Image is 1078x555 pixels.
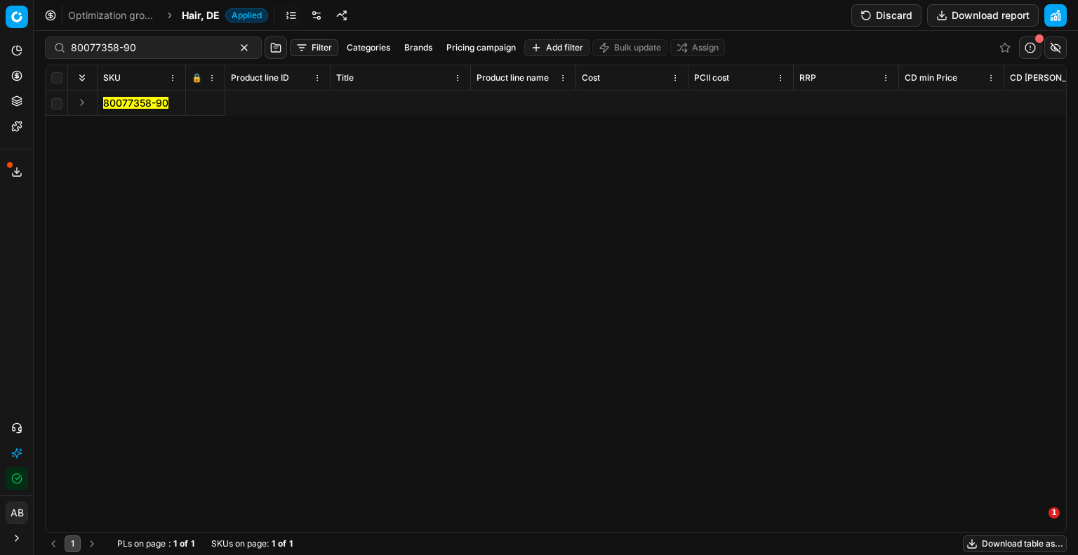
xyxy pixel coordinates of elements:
button: Expand all [74,69,91,86]
span: Applied [225,8,268,22]
button: Download report [927,4,1039,27]
button: Bulk update [592,39,667,56]
span: PCII cost [694,72,729,83]
span: Cost [582,72,600,83]
strong: 1 [191,538,194,549]
span: SKUs on page : [211,538,269,549]
span: CD min Price [905,72,957,83]
button: 1 [65,535,81,552]
button: Expand [74,94,91,111]
span: Title [336,72,354,83]
span: Hair, DEApplied [182,8,268,22]
input: Search by SKU or title [71,41,225,55]
nav: pagination [45,535,100,552]
span: Hair, DE [182,8,220,22]
mark: 80077358-90 [103,97,168,109]
strong: 1 [289,538,293,549]
a: Optimization groups [68,8,158,22]
span: Product line ID [231,72,289,83]
div: : [117,538,194,549]
button: Assign [670,39,725,56]
button: Pricing campaign [441,39,521,56]
button: Filter [290,39,338,56]
span: RRP [799,72,816,83]
button: Brands [399,39,438,56]
nav: breadcrumb [68,8,268,22]
button: 80077358-90 [103,96,168,110]
button: Go to next page [84,535,100,552]
strong: 1 [272,538,275,549]
strong: 1 [173,538,177,549]
strong: of [180,538,188,549]
button: Go to previous page [45,535,62,552]
button: Add filter [524,39,590,56]
button: Download table as... [963,535,1067,552]
button: Discard [851,4,921,27]
strong: of [278,538,286,549]
span: Product line name [477,72,549,83]
span: 1 [1049,507,1060,519]
span: PLs on page [117,538,166,549]
button: AB [6,502,28,524]
span: 🔒 [192,72,202,83]
iframe: Intercom live chat [1020,507,1053,541]
span: SKU [103,72,121,83]
button: Categories [341,39,396,56]
span: AB [6,502,27,523]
